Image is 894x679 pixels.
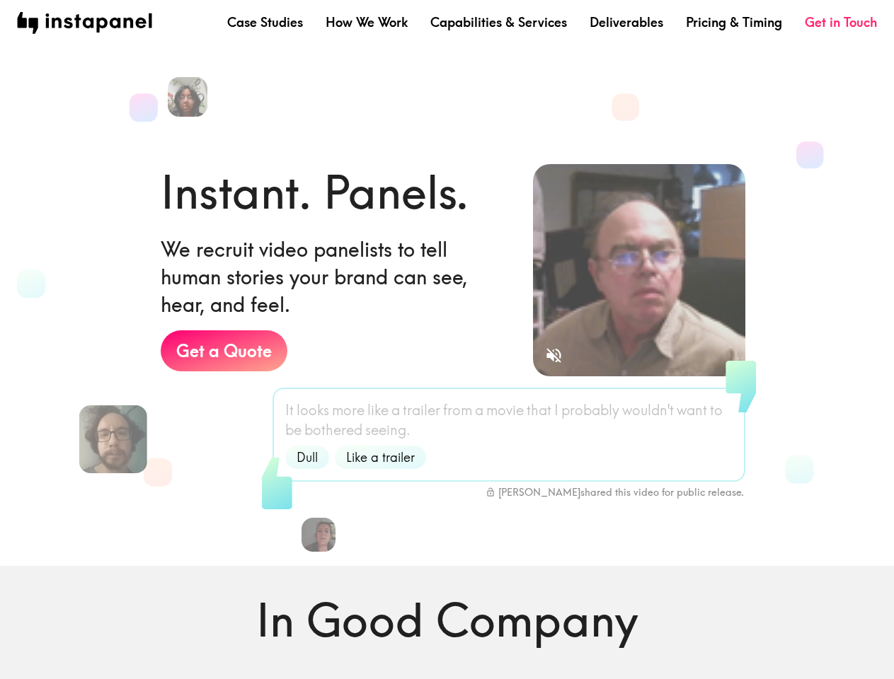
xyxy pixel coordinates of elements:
span: wouldn't [622,400,674,420]
a: How We Work [326,13,408,31]
a: Case Studies [227,13,303,31]
span: a [475,400,483,420]
span: to [710,400,723,420]
a: Pricing & Timing [686,13,782,31]
div: [PERSON_NAME] shared this video for public release. [486,486,744,499]
img: instapanel [17,12,152,34]
span: movie [486,400,524,420]
span: I [554,400,558,420]
span: a [391,400,400,420]
span: be [285,420,302,440]
span: looks [297,400,329,420]
img: Patrick [79,405,147,473]
a: Get a Quote [161,330,287,371]
span: probably [561,400,619,420]
img: Jennifer [302,518,336,552]
span: more [332,400,365,420]
span: trailer [403,400,440,420]
h1: Instant. Panels. [161,161,469,224]
span: Like a trailer [338,448,423,466]
button: Sound is off [539,340,569,371]
a: Capabilities & Services [430,13,567,31]
span: want [677,400,707,420]
span: seeing. [365,420,411,440]
span: bothered [304,420,362,440]
span: like [367,400,389,420]
span: from [443,400,472,420]
h6: We recruit video panelists to tell human stories your brand can see, hear, and feel. [161,236,510,319]
span: Dull [288,448,326,466]
span: that [527,400,551,420]
a: Deliverables [590,13,663,31]
span: It [285,400,294,420]
h1: In Good Company [40,588,855,652]
a: Get in Touch [805,13,877,31]
img: Heena [168,77,207,117]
